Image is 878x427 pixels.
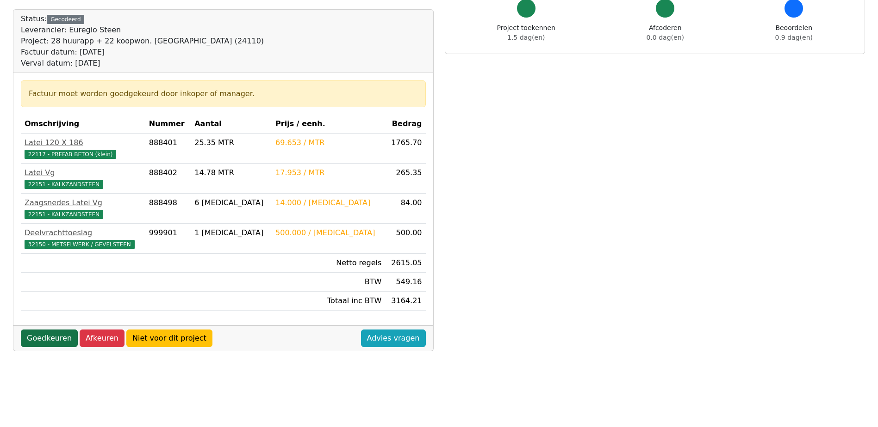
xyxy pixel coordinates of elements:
div: Beoordelen [775,23,813,43]
td: 500.00 [385,224,425,254]
a: Zaagsnedes Latei Vg22151 - KALKZANDSTEEN [25,197,142,220]
div: Deelvrachttoeslag [25,227,142,238]
div: 6 [MEDICAL_DATA] [194,197,268,208]
div: 69.653 / MTR [275,137,381,148]
span: 22151 - KALKZANDSTEEN [25,180,103,189]
th: Bedrag [385,115,425,134]
td: 888498 [145,194,191,224]
span: 22117 - PREFAB BETON (klein) [25,150,116,159]
div: Latei 120 X 186 [25,137,142,148]
span: 22151 - KALKZANDSTEEN [25,210,103,219]
span: 0.9 dag(en) [775,34,813,41]
td: 3164.21 [385,292,425,311]
div: Status: [21,13,264,69]
td: Totaal inc BTW [272,292,385,311]
th: Nummer [145,115,191,134]
td: 888402 [145,164,191,194]
div: Factuur moet worden goedgekeurd door inkoper of manager. [29,88,418,99]
div: Project: 28 huurapp + 22 koopwon. [GEOGRAPHIC_DATA] (24110) [21,36,264,47]
div: Verval datum: [DATE] [21,58,264,69]
div: Project toekennen [497,23,555,43]
div: 25.35 MTR [194,137,268,148]
td: 265.35 [385,164,425,194]
a: Latei 120 X 18622117 - PREFAB BETON (klein) [25,137,142,159]
a: Goedkeuren [21,329,78,347]
th: Omschrijving [21,115,145,134]
td: 888401 [145,134,191,164]
div: 500.000 / [MEDICAL_DATA] [275,227,381,238]
th: Aantal [191,115,272,134]
a: Latei Vg22151 - KALKZANDSTEEN [25,167,142,189]
span: 32150 - METSELWERK / GEVELSTEEN [25,240,135,249]
td: 999901 [145,224,191,254]
td: 549.16 [385,273,425,292]
td: 84.00 [385,194,425,224]
td: 2615.05 [385,254,425,273]
th: Prijs / eenh. [272,115,385,134]
div: 14.78 MTR [194,167,268,178]
div: Zaagsnedes Latei Vg [25,197,142,208]
div: Latei Vg [25,167,142,178]
td: BTW [272,273,385,292]
a: Advies vragen [361,329,426,347]
div: Afcoderen [647,23,684,43]
a: Afkeuren [80,329,125,347]
span: 1.5 dag(en) [507,34,545,41]
td: 1765.70 [385,134,425,164]
div: Leverancier: Euregio Steen [21,24,264,36]
div: Factuur datum: [DATE] [21,47,264,58]
td: Netto regels [272,254,385,273]
div: 14.000 / [MEDICAL_DATA] [275,197,381,208]
div: 17.953 / MTR [275,167,381,178]
div: 1 [MEDICAL_DATA] [194,227,268,238]
a: Deelvrachttoeslag32150 - METSELWERK / GEVELSTEEN [25,227,142,250]
a: Niet voor dit project [126,329,212,347]
span: 0.0 dag(en) [647,34,684,41]
div: Gecodeerd [47,15,84,24]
